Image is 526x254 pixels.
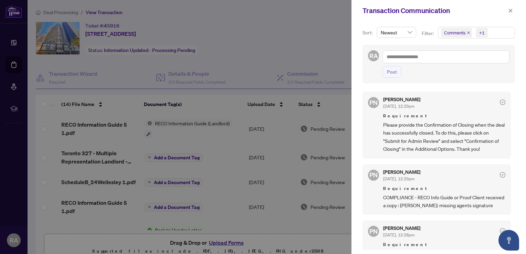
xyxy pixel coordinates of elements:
div: Transaction Communication [362,6,506,16]
span: PN [369,226,378,236]
h5: [PERSON_NAME] [383,97,420,102]
h5: [PERSON_NAME] [383,226,420,231]
span: Comments [441,28,472,38]
div: +1 [479,29,485,36]
span: check-circle [500,228,505,234]
span: close [467,31,470,34]
span: Please provide the Confirmation of Closing when the deal has successfully closed. To do this, ple... [383,121,505,153]
span: PN [369,170,378,180]
span: Requirement [383,241,505,248]
span: COMPLIANCE - RECO Info Guide or Proof Client received a copy : [PERSON_NAME]: missing agents sign... [383,193,505,210]
span: check-circle [500,99,505,105]
span: Comments [444,29,465,36]
span: [DATE], 12:28pm [383,232,414,237]
h5: [PERSON_NAME] [383,170,420,174]
button: Open asap [498,230,519,251]
span: RA [369,51,378,61]
span: PN [369,98,378,107]
span: Requirement [383,185,505,192]
span: check-circle [500,172,505,178]
span: [DATE], 12:29pm [383,104,414,109]
span: Requirement [383,113,505,119]
p: Sort: [362,29,374,36]
span: close [508,8,513,13]
span: Newest [381,27,412,38]
p: Filter: [422,30,435,37]
span: [DATE], 12:29pm [383,176,414,181]
button: Post [382,66,401,78]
